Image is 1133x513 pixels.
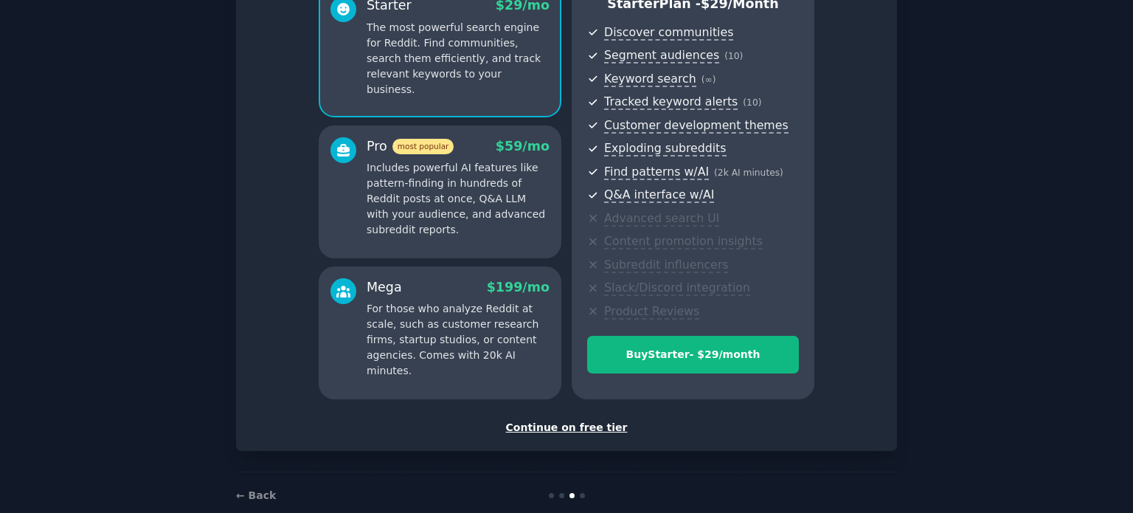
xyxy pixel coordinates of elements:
[588,347,798,362] div: Buy Starter - $ 29 /month
[724,51,743,61] span: ( 10 )
[252,420,881,435] div: Continue on free tier
[367,301,550,379] p: For those who analyze Reddit at scale, such as customer research firms, startup studios, or conte...
[604,187,714,203] span: Q&A interface w/AI
[604,234,763,249] span: Content promotion insights
[604,280,750,296] span: Slack/Discord integration
[496,139,550,154] span: $ 59 /mo
[367,278,402,297] div: Mega
[604,258,728,273] span: Subreddit influencers
[604,165,709,180] span: Find patterns w/AI
[604,304,699,320] span: Product Reviews
[604,72,696,87] span: Keyword search
[487,280,550,295] span: $ 199 /mo
[367,137,454,156] div: Pro
[236,489,276,501] a: ← Back
[367,160,550,238] p: Includes powerful AI features like pattern-finding in hundreds of Reddit posts at once, Q&A LLM w...
[604,25,733,41] span: Discover communities
[604,211,719,227] span: Advanced search UI
[367,20,550,97] p: The most powerful search engine for Reddit. Find communities, search them efficiently, and track ...
[604,48,719,63] span: Segment audiences
[392,139,454,154] span: most popular
[604,118,789,134] span: Customer development themes
[587,336,799,373] button: BuyStarter- $29/month
[604,141,726,156] span: Exploding subreddits
[714,168,783,178] span: ( 2k AI minutes )
[604,94,738,110] span: Tracked keyword alerts
[701,75,716,85] span: ( ∞ )
[743,97,761,108] span: ( 10 )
